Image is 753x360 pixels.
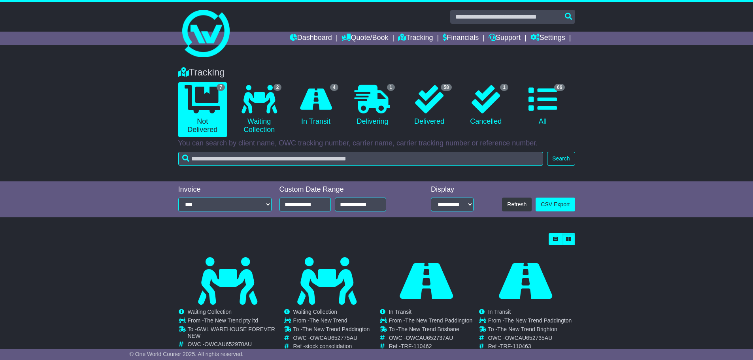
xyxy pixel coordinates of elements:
[389,326,473,335] td: To -
[279,185,406,194] div: Custom Date Range
[488,326,572,335] td: To -
[443,32,479,45] a: Financials
[204,317,258,324] span: The New Trend pty ltd
[398,32,433,45] a: Tracking
[505,335,552,341] span: OWCAU652735AU
[217,84,225,91] span: 7
[188,341,277,350] td: OWC -
[348,82,397,129] a: 1 Delivering
[389,343,473,350] td: Ref -
[554,84,565,91] span: 66
[488,343,572,350] td: Ref -
[547,152,575,166] button: Search
[178,185,272,194] div: Invoice
[178,82,227,137] a: 7 Not Delivered
[389,317,473,326] td: From -
[293,317,370,326] td: From -
[500,84,508,91] span: 1
[291,82,340,129] a: 4 In Transit
[518,82,567,129] a: 66 All
[389,335,473,343] td: OWC -
[462,82,510,129] a: 1 Cancelled
[488,309,511,315] span: In Transit
[305,343,352,349] span: stock consolidation
[330,84,338,91] span: 4
[502,198,532,211] button: Refresh
[488,317,572,326] td: From -
[235,82,283,137] a: 2 Waiting Collection
[489,32,521,45] a: Support
[204,341,252,347] span: OWCAU652970AU
[536,198,575,211] a: CSV Export
[274,84,282,91] span: 2
[406,335,453,341] span: OWCAU652737AU
[293,309,338,315] span: Waiting Collection
[387,84,395,91] span: 1
[405,82,453,129] a: 58 Delivered
[441,84,451,91] span: 58
[497,326,557,332] span: The New Trend Brighton
[293,335,370,343] td: OWC -
[293,326,370,335] td: To -
[188,317,277,326] td: From -
[188,326,275,339] span: GWL WAREHOUSE FOREVER NEW
[342,32,388,45] a: Quote/Book
[188,326,277,341] td: To -
[310,317,347,324] span: The New Trend
[130,351,244,357] span: © One World Courier 2025. All rights reserved.
[431,185,474,194] div: Display
[310,335,357,341] span: OWCAU652775AU
[504,317,572,324] span: The New Trend Paddington
[302,326,370,332] span: The New Trend Paddington
[293,343,370,350] td: Ref -
[389,309,412,315] span: In Transit
[178,139,575,148] p: You can search by client name, OWC tracking number, carrier name, carrier tracking number or refe...
[500,343,531,349] span: TRF-110463
[290,32,332,45] a: Dashboard
[188,309,232,315] span: Waiting Collection
[405,317,472,324] span: The New Trend Paddington
[488,335,572,343] td: OWC -
[401,343,432,349] span: TRF-110462
[530,32,565,45] a: Settings
[174,67,579,78] div: Tracking
[398,326,459,332] span: The New Trend Brisbane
